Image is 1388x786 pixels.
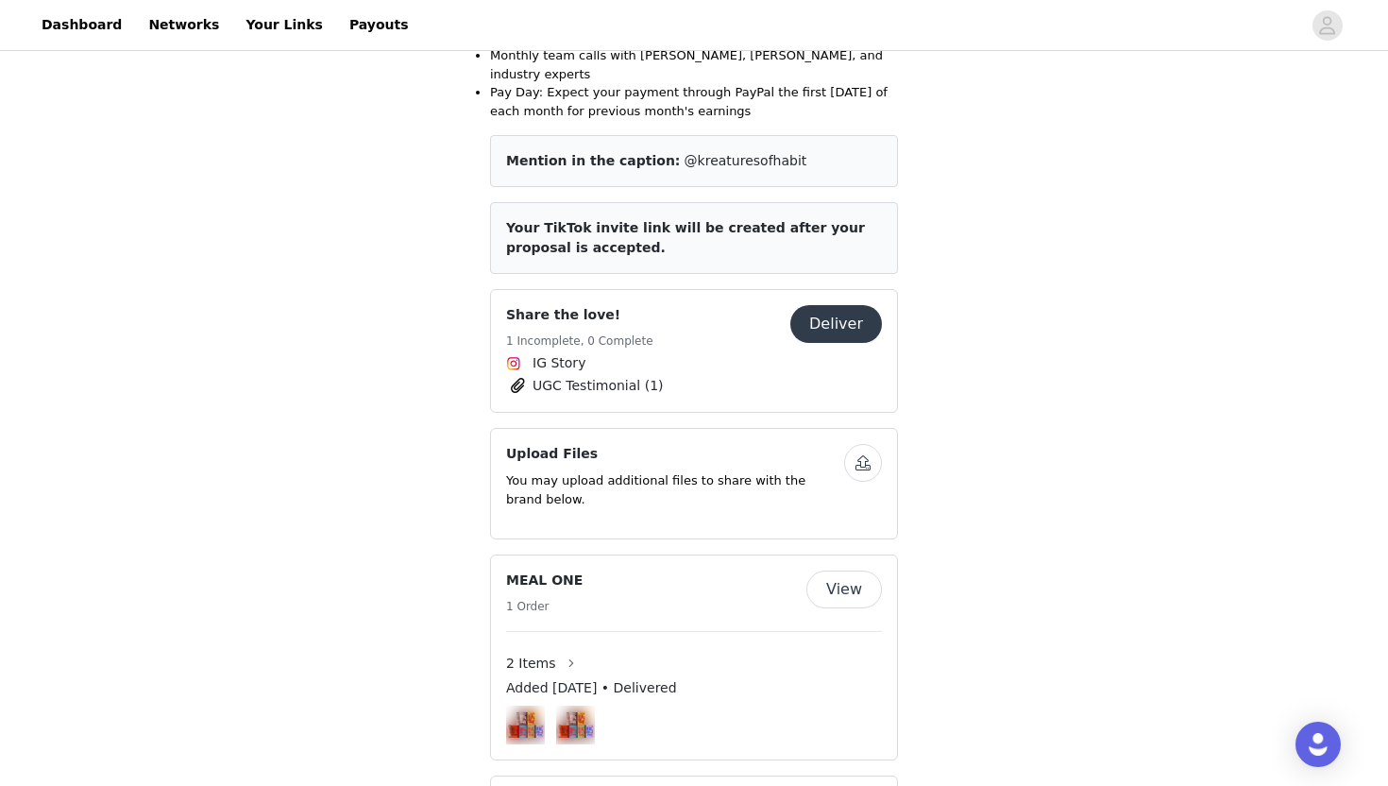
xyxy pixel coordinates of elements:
[685,153,807,168] span: @kreaturesofhabit
[506,220,865,255] span: Your TikTok invite link will be created after your proposal is accepted.
[506,706,545,744] img: Meal One
[490,555,898,760] div: MEAL ONE
[556,706,595,744] img: Meal One
[1318,10,1336,41] div: avatar
[137,4,230,46] a: Networks
[506,654,556,674] span: 2 Items
[1295,722,1341,767] div: Open Intercom Messenger
[533,376,664,396] span: UGC Testimonial (1)
[506,356,521,371] img: Instagram Icon
[506,305,653,325] h4: Share the love!
[506,598,583,615] h5: 1 Order
[506,571,583,590] h4: MEAL ONE
[490,83,898,120] li: Pay Day: Expect your payment through PayPal the first [DATE] of each month for previous month's e...
[234,4,334,46] a: Your Links
[338,4,420,46] a: Payouts
[533,353,585,373] span: IG Story
[806,571,882,608] button: View
[30,4,133,46] a: Dashboard
[490,46,898,83] li: Monthly team calls with [PERSON_NAME], [PERSON_NAME], and industry experts
[506,153,680,168] span: Mention in the caption:
[790,305,882,343] button: Deliver
[506,333,653,350] h5: 1 Incomplete, 0 Complete
[490,289,898,413] div: Share the love!
[506,444,844,464] h4: Upload Files
[506,678,677,698] span: Added [DATE] • Delivered
[506,471,844,508] p: You may upload additional files to share with the brand below.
